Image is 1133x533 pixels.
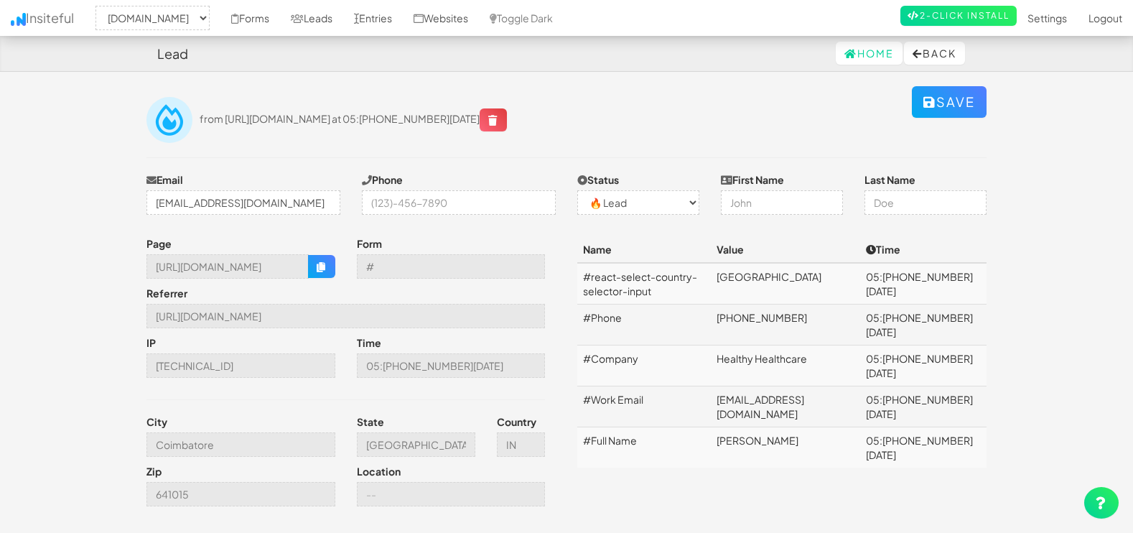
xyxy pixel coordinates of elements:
th: Value [711,236,861,263]
th: Name [577,236,711,263]
input: -- [357,254,546,279]
input: -- [357,482,546,506]
input: -- [146,304,545,328]
input: Doe [864,190,987,215]
td: #Work Email [577,386,711,427]
img: icon.png [11,13,26,26]
td: 05:[PHONE_NUMBER][DATE] [860,346,987,386]
a: 2-Click Install [900,6,1017,26]
label: Status [577,172,619,187]
label: Time [357,335,381,350]
td: #Phone [577,305,711,346]
td: 05:[PHONE_NUMBER][DATE] [860,263,987,305]
h4: Lead [157,47,188,61]
td: #react-select-country-selector-input [577,263,711,305]
label: State [357,414,384,429]
button: Save [912,86,987,118]
td: [EMAIL_ADDRESS][DOMAIN_NAME] [711,386,861,427]
button: Back [904,42,965,65]
td: 05:[PHONE_NUMBER][DATE] [860,427,987,468]
label: Zip [146,464,162,478]
td: 05:[PHONE_NUMBER][DATE] [860,305,987,346]
input: -- [146,353,335,378]
label: Form [357,236,382,251]
img: insiteful-lead.png [146,97,192,143]
input: -- [357,432,475,457]
label: Last Name [864,172,915,187]
td: [PHONE_NUMBER] [711,305,861,346]
input: John [721,190,843,215]
td: #Full Name [577,427,711,468]
label: Referrer [146,286,187,300]
span: from [URL][DOMAIN_NAME] at 05:[PHONE_NUMBER][DATE] [200,112,507,125]
label: Location [357,464,401,478]
input: -- [497,432,546,457]
label: Page [146,236,172,251]
a: Home [836,42,903,65]
label: IP [146,335,156,350]
td: 05:[PHONE_NUMBER][DATE] [860,386,987,427]
input: -- [146,432,335,457]
input: -- [357,353,546,378]
label: First Name [721,172,784,187]
label: Country [497,414,536,429]
input: j@doe.com [146,190,340,215]
td: [PERSON_NAME] [711,427,861,468]
input: -- [146,482,335,506]
td: Healthy Healthcare [711,346,861,386]
th: Time [860,236,987,263]
label: Phone [362,172,403,187]
label: City [146,414,167,429]
input: -- [146,254,309,279]
input: (123)-456-7890 [362,190,556,215]
td: #Company [577,346,711,386]
td: [GEOGRAPHIC_DATA] [711,263,861,305]
label: Email [146,172,183,187]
